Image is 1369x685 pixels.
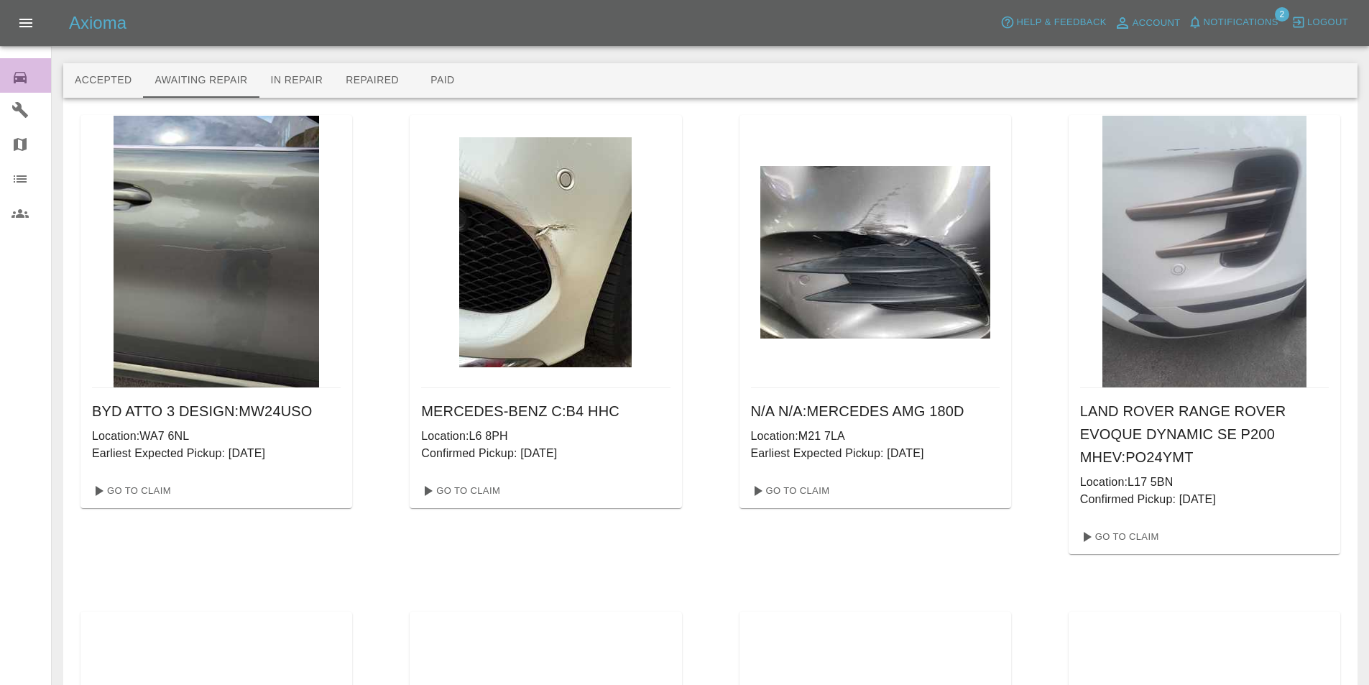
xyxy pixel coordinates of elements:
span: Account [1133,15,1181,32]
p: Confirmed Pickup: [DATE] [1080,491,1329,508]
button: Logout [1288,12,1352,34]
button: In Repair [259,63,335,98]
span: 2 [1275,7,1289,22]
p: Location: L17 5BN [1080,474,1329,491]
button: Notifications [1184,12,1282,34]
h6: N/A N/A : MERCEDES AMG 180D [751,400,1000,423]
span: Logout [1307,14,1348,31]
a: Go To Claim [1074,525,1163,548]
p: Earliest Expected Pickup: [DATE] [751,445,1000,462]
button: Open drawer [9,6,43,40]
button: Repaired [334,63,410,98]
span: Help & Feedback [1016,14,1106,31]
a: Go To Claim [415,479,504,502]
button: Awaiting Repair [143,63,259,98]
h5: Axioma [69,12,126,35]
p: Confirmed Pickup: [DATE] [421,445,670,462]
h6: MERCEDES-BENZ C : B4 HHC [421,400,670,423]
a: Go To Claim [86,479,175,502]
button: Paid [410,63,475,98]
p: Location: L6 8PH [421,428,670,445]
span: Notifications [1204,14,1278,31]
a: Account [1110,12,1184,35]
p: Earliest Expected Pickup: [DATE] [92,445,341,462]
a: Go To Claim [745,479,834,502]
button: Help & Feedback [997,12,1110,34]
h6: LAND ROVER RANGE ROVER EVOQUE DYNAMIC SE P200 MHEV : PO24YMT [1080,400,1329,469]
h6: BYD ATTO 3 DESIGN : MW24USO [92,400,341,423]
p: Location: WA7 6NL [92,428,341,445]
button: Accepted [63,63,143,98]
p: Location: M21 7LA [751,428,1000,445]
